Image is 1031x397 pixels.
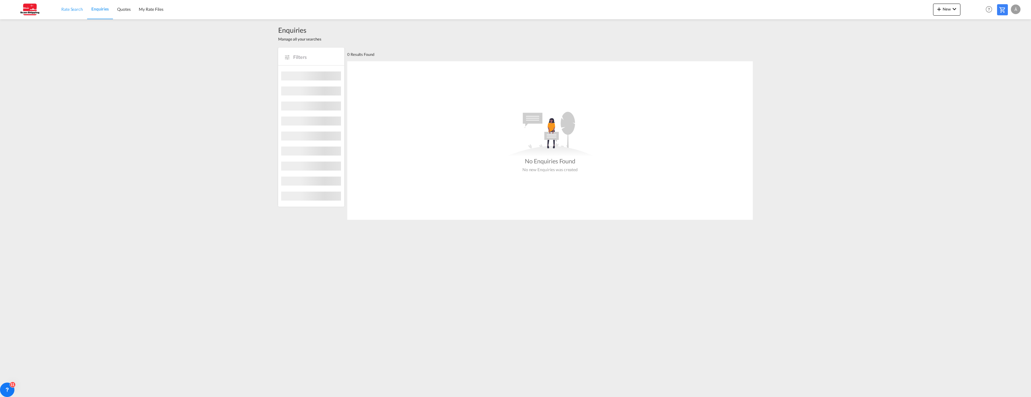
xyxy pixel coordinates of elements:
div: Å [1011,5,1020,14]
span: Manage all your searches [278,36,321,42]
span: Filters [293,54,338,60]
img: 123b615026f311ee80dabbd30bc9e10f.jpg [9,3,50,16]
md-icon: assets/icons/custom/empty_quotes.svg [505,112,595,157]
md-icon: icon-plus 400-fg [935,5,943,13]
div: No new Enquiries was created [522,165,578,173]
span: Rate Search [61,7,83,12]
span: Enquiries [278,25,321,35]
span: Help [984,4,994,14]
div: No Enquiries Found [525,157,575,165]
span: My Rate Files [139,7,163,12]
span: Enquiries [91,6,109,11]
div: 0 Results Found [347,48,374,61]
span: Quotes [117,7,130,12]
span: New [935,7,958,11]
md-icon: icon-chevron-down [951,5,958,13]
div: Help [984,4,997,15]
button: icon-plus 400-fgNewicon-chevron-down [933,4,960,16]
